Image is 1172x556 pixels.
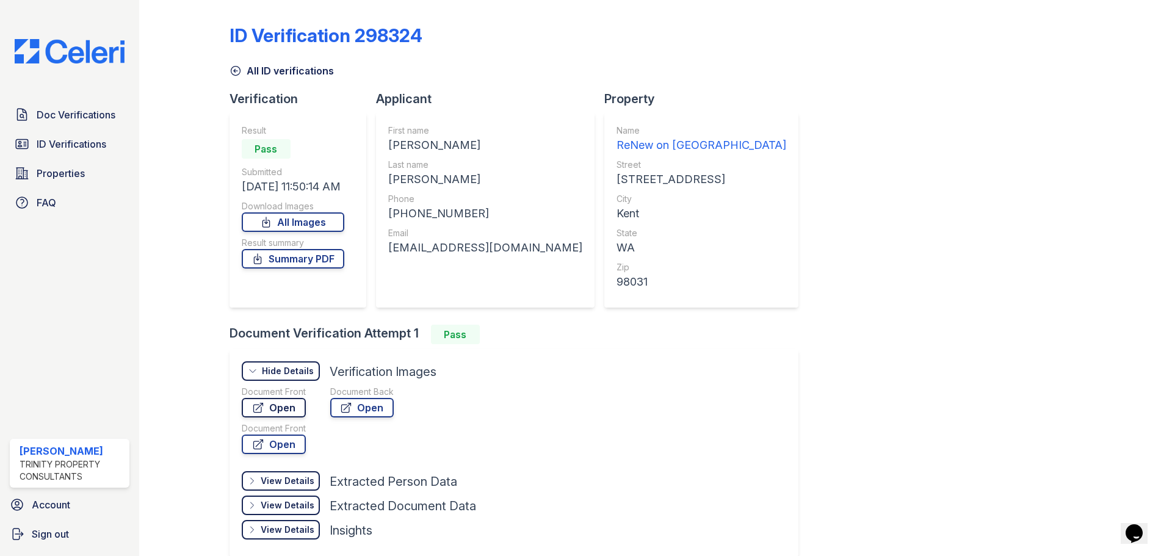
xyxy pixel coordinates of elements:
div: State [617,227,786,239]
div: Email [388,227,582,239]
div: Pass [431,325,480,344]
div: Name [617,125,786,137]
span: Doc Verifications [37,107,115,122]
div: Document Front [242,422,306,435]
div: [PERSON_NAME] [388,171,582,188]
div: Verification [230,90,376,107]
div: Extracted Person Data [330,473,457,490]
div: Verification Images [330,363,436,380]
div: Pass [242,139,291,159]
a: FAQ [10,190,129,215]
span: Account [32,497,70,512]
div: WA [617,239,786,256]
div: [PHONE_NUMBER] [388,205,582,222]
div: [DATE] 11:50:14 AM [242,178,344,195]
span: ID Verifications [37,137,106,151]
div: Result summary [242,237,344,249]
a: Summary PDF [242,249,344,269]
a: Open [242,398,306,417]
div: Applicant [376,90,604,107]
a: Account [5,493,134,517]
div: 98031 [617,273,786,291]
div: [EMAIL_ADDRESS][DOMAIN_NAME] [388,239,582,256]
div: Submitted [242,166,344,178]
a: Sign out [5,522,134,546]
div: Document Verification Attempt 1 [230,325,808,344]
iframe: chat widget [1121,507,1160,544]
div: First name [388,125,582,137]
div: [PERSON_NAME] [388,137,582,154]
a: ID Verifications [10,132,129,156]
div: View Details [261,524,314,536]
a: All ID verifications [230,63,334,78]
div: [PERSON_NAME] [20,444,125,458]
div: Street [617,159,786,171]
span: FAQ [37,195,56,210]
div: View Details [261,499,314,511]
img: CE_Logo_Blue-a8612792a0a2168367f1c8372b55b34899dd931a85d93a1a3d3e32e68fde9ad4.png [5,39,134,63]
div: Phone [388,193,582,205]
a: Properties [10,161,129,186]
div: [STREET_ADDRESS] [617,171,786,188]
div: View Details [261,475,314,487]
span: Sign out [32,527,69,541]
a: Open [242,435,306,454]
span: Properties [37,166,85,181]
div: Insights [330,522,372,539]
div: Zip [617,261,786,273]
div: Hide Details [262,365,314,377]
a: Open [330,398,394,417]
div: Kent [617,205,786,222]
div: Result [242,125,344,137]
div: Document Front [242,386,306,398]
div: Property [604,90,808,107]
div: Download Images [242,200,344,212]
div: Last name [388,159,582,171]
a: All Images [242,212,344,232]
div: Extracted Document Data [330,497,476,514]
div: Document Back [330,386,394,398]
div: Trinity Property Consultants [20,458,125,483]
div: ID Verification 298324 [230,24,422,46]
div: City [617,193,786,205]
div: ReNew on [GEOGRAPHIC_DATA] [617,137,786,154]
a: Doc Verifications [10,103,129,127]
a: Name ReNew on [GEOGRAPHIC_DATA] [617,125,786,154]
